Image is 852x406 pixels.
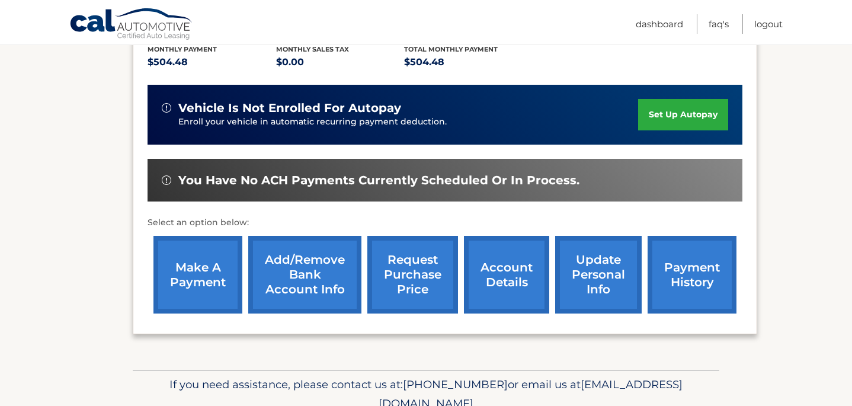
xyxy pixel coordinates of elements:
[162,175,171,185] img: alert-white.svg
[276,45,349,53] span: Monthly sales Tax
[148,216,742,230] p: Select an option below:
[367,236,458,314] a: request purchase price
[403,378,508,391] span: [PHONE_NUMBER]
[404,54,533,71] p: $504.48
[178,101,401,116] span: vehicle is not enrolled for autopay
[162,103,171,113] img: alert-white.svg
[648,236,736,314] a: payment history
[69,8,194,42] a: Cal Automotive
[178,173,579,188] span: You have no ACH payments currently scheduled or in process.
[404,45,498,53] span: Total Monthly Payment
[248,236,361,314] a: Add/Remove bank account info
[148,45,217,53] span: Monthly Payment
[638,99,728,130] a: set up autopay
[148,54,276,71] p: $504.48
[555,236,642,314] a: update personal info
[754,14,783,34] a: Logout
[153,236,242,314] a: make a payment
[464,236,549,314] a: account details
[709,14,729,34] a: FAQ's
[178,116,638,129] p: Enroll your vehicle in automatic recurring payment deduction.
[636,14,683,34] a: Dashboard
[276,54,405,71] p: $0.00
